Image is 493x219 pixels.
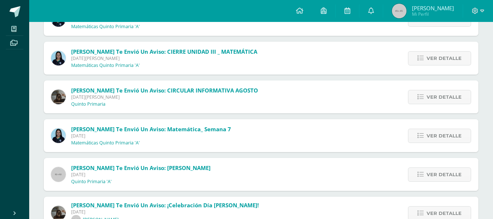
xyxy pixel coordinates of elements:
span: Ver detalle [427,52,462,65]
span: [PERSON_NAME] te envió un aviso: Matemática_ semana 7 [71,125,231,133]
span: [DATE][PERSON_NAME] [71,55,257,61]
span: Ver detalle [427,90,462,104]
img: 45x45 [392,4,407,18]
p: Matemáticas Quinto Primaria 'A' [71,140,140,146]
span: Ver detalle [427,129,462,143]
p: Quinto Primaria 'A' [71,179,112,185]
span: [PERSON_NAME] te envió un aviso: [PERSON_NAME] [71,164,211,171]
span: [DATE] [71,209,259,215]
span: [DATE] [71,171,211,178]
span: [DATE][PERSON_NAME] [71,94,258,100]
p: Matemáticas Quinto Primaria 'A' [71,24,140,30]
span: Mi Perfil [412,11,454,17]
img: 1c2e75a0a924ffa84caa3ccf4b89f7cc.png [51,51,66,65]
span: [PERSON_NAME] [412,4,454,12]
span: [PERSON_NAME] te envió un aviso: CIRCULAR INFORMATIVA AGOSTO [71,87,258,94]
span: [DATE] [71,133,231,139]
span: [PERSON_NAME] te envió un aviso: CIERRE UNIDAD III _ MATEMÁTICA [71,48,257,55]
span: [PERSON_NAME] te envió un aviso: ¡Celebración Día [PERSON_NAME]! [71,201,259,209]
span: Ver detalle [427,168,462,181]
p: Matemáticas Quinto Primaria 'A' [71,63,140,68]
img: 60x60 [51,167,66,182]
p: Quinto Primaria [71,101,105,107]
img: 1c2e75a0a924ffa84caa3ccf4b89f7cc.png [51,128,66,143]
img: 225096a26acfc1687bffe5cda17b4a42.png [51,90,66,104]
